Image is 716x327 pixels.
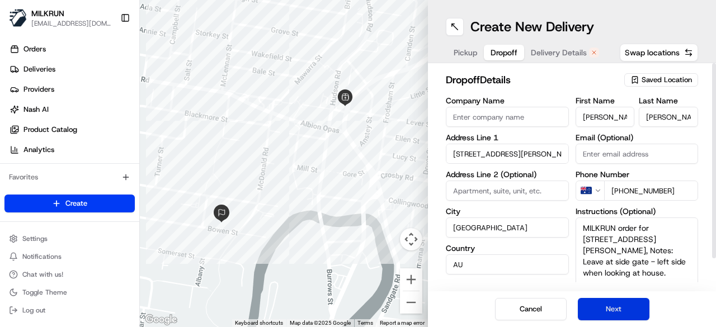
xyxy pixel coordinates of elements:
[446,217,569,238] input: Enter city
[4,302,135,318] button: Log out
[576,207,699,215] label: Instructions (Optional)
[624,72,698,88] button: Saved Location
[143,312,180,327] a: Open this area in Google Maps (opens a new window)
[620,44,698,61] button: Swap locations
[576,170,699,178] label: Phone Number
[446,170,569,178] label: Address Line 2 (Optional)
[31,8,64,19] button: MILKRUN
[4,4,116,31] button: MILKRUNMILKRUN[EMAIL_ADDRESS][DOMAIN_NAME]
[143,312,180,327] img: Google
[495,298,567,320] button: Cancel
[4,141,139,159] a: Analytics
[4,267,135,282] button: Chat with us!
[576,97,635,105] label: First Name
[357,320,373,326] a: Terms
[9,9,27,27] img: MILKRUN
[446,72,618,88] h2: dropoff Details
[576,107,635,127] input: Enter first name
[65,198,87,208] span: Create
[23,145,54,155] span: Analytics
[31,19,111,28] button: [EMAIL_ADDRESS][DOMAIN_NAME]
[4,285,135,300] button: Toggle Theme
[400,268,422,291] button: Zoom in
[446,207,569,215] label: City
[470,18,594,36] h1: Create New Delivery
[491,47,517,58] span: Dropoff
[400,291,422,314] button: Zoom out
[22,306,45,315] span: Log out
[446,181,569,201] input: Apartment, suite, unit, etc.
[531,47,587,58] span: Delivery Details
[4,60,139,78] a: Deliveries
[446,134,569,141] label: Address Line 1
[4,231,135,247] button: Settings
[23,84,54,94] span: Providers
[446,254,569,274] input: Enter country
[639,97,698,105] label: Last Name
[446,281,505,289] label: State
[510,281,569,289] label: Zip Code
[4,249,135,264] button: Notifications
[22,234,48,243] span: Settings
[576,134,699,141] label: Email (Optional)
[446,244,569,252] label: Country
[576,144,699,164] input: Enter email address
[578,298,649,320] button: Next
[22,252,62,261] span: Notifications
[604,181,699,201] input: Enter phone number
[625,47,680,58] span: Swap locations
[642,75,692,85] span: Saved Location
[22,270,63,279] span: Chat with us!
[22,288,67,297] span: Toggle Theme
[639,107,698,127] input: Enter last name
[4,168,135,186] div: Favorites
[446,144,569,164] input: Enter address
[23,105,49,115] span: Nash AI
[23,44,46,54] span: Orders
[4,101,139,119] a: Nash AI
[23,125,77,135] span: Product Catalog
[454,47,477,58] span: Pickup
[4,195,135,212] button: Create
[23,64,55,74] span: Deliveries
[380,320,425,326] a: Report a map error
[290,320,351,326] span: Map data ©2025 Google
[400,228,422,250] button: Map camera controls
[576,217,699,301] textarea: MILKRUN order for [STREET_ADDRESS][PERSON_NAME], Notes: Leave at side gate - left side when looki...
[4,40,139,58] a: Orders
[446,107,569,127] input: Enter company name
[446,97,569,105] label: Company Name
[235,319,283,327] button: Keyboard shortcuts
[4,121,139,139] a: Product Catalog
[4,80,139,98] a: Providers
